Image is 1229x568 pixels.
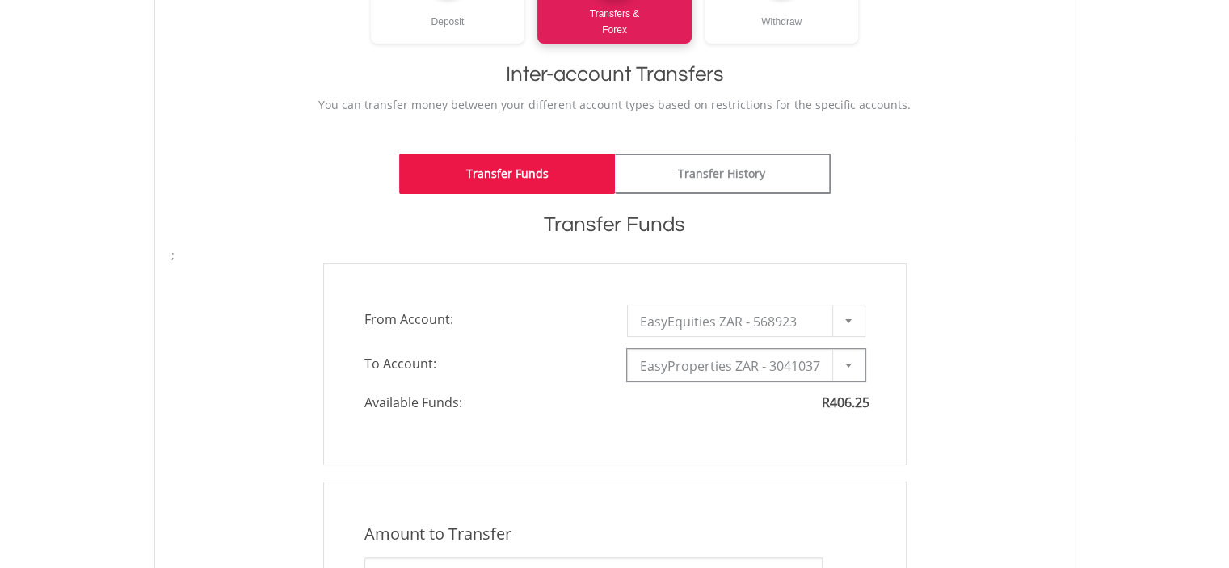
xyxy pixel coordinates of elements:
span: Available Funds: [352,393,615,412]
span: EasyEquities ZAR - 568923 [640,305,828,338]
a: Transfer Funds [399,154,615,194]
h1: Transfer Funds [171,210,1059,239]
span: R406.25 [822,393,869,411]
div: Amount to Transfer [352,523,878,546]
span: EasyProperties ZAR - 3041037 [640,350,828,382]
p: You can transfer money between your different account types based on restrictions for the specifi... [171,97,1059,113]
h1: Inter-account Transfers [171,60,1059,89]
span: To Account: [352,349,615,378]
span: From Account: [352,305,615,334]
a: Transfer History [615,154,831,194]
